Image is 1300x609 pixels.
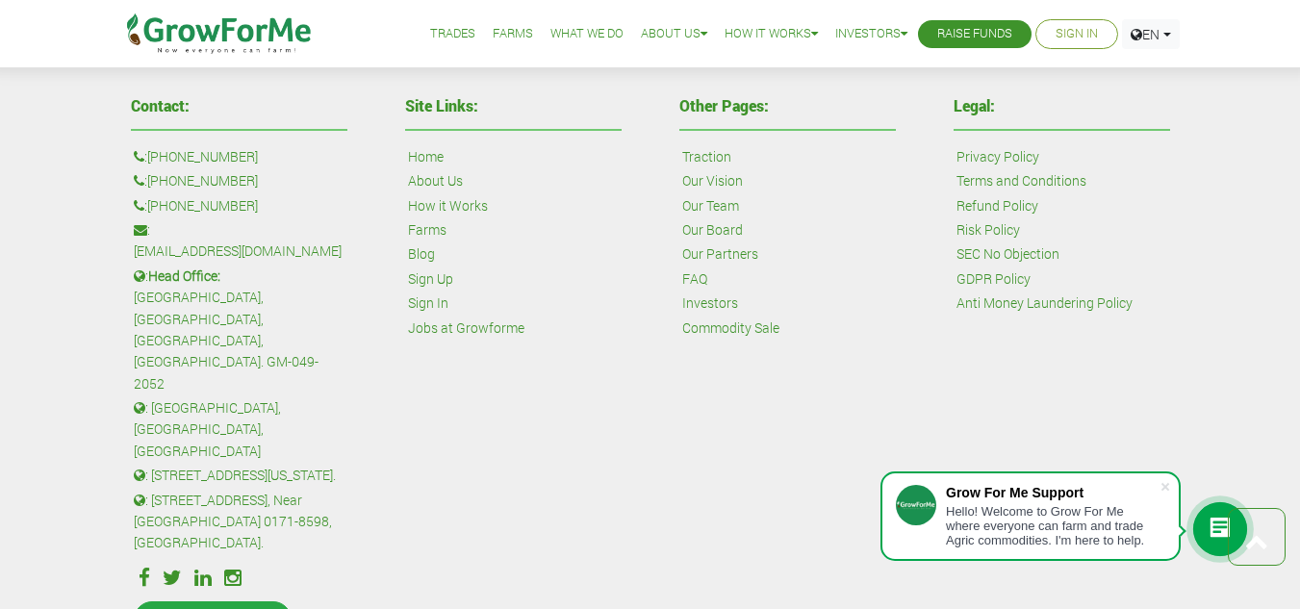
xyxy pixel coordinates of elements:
a: Jobs at Growforme [408,317,524,339]
a: Sign In [1056,24,1098,44]
p: : [134,195,344,216]
a: GDPR Policy [956,268,1031,290]
p: : [GEOGRAPHIC_DATA], [GEOGRAPHIC_DATA], [GEOGRAPHIC_DATA] [134,397,344,462]
a: SEC No Objection [956,243,1059,265]
a: Our Vision [682,170,743,191]
p: : [134,146,344,167]
a: Farms [493,24,533,44]
a: Blog [408,243,435,265]
p: : [STREET_ADDRESS], Near [GEOGRAPHIC_DATA] 0171-8598, [GEOGRAPHIC_DATA]. [134,490,344,554]
p: : [134,219,344,263]
a: Trades [430,24,475,44]
div: Grow For Me Support [946,485,1160,500]
a: Refund Policy [956,195,1038,216]
a: Sign In [408,292,448,314]
a: [PHONE_NUMBER] [147,170,258,191]
a: About Us [641,24,707,44]
p: : [134,170,344,191]
h4: Contact: [131,98,347,114]
a: Our Partners [682,243,758,265]
h4: Legal: [954,98,1170,114]
a: Terms and Conditions [956,170,1086,191]
a: How it Works [408,195,488,216]
a: Investors [682,292,738,314]
a: Commodity Sale [682,317,779,339]
a: Sign Up [408,268,453,290]
a: Traction [682,146,731,167]
p: : [GEOGRAPHIC_DATA], [GEOGRAPHIC_DATA], [GEOGRAPHIC_DATA], [GEOGRAPHIC_DATA]. GM-049-2052 [134,266,344,394]
a: Raise Funds [937,24,1012,44]
a: About Us [408,170,463,191]
h4: Other Pages: [679,98,896,114]
a: Anti Money Laundering Policy [956,292,1133,314]
p: : [STREET_ADDRESS][US_STATE]. [134,465,344,486]
a: [PHONE_NUMBER] [147,195,258,216]
div: Hello! Welcome to Grow For Me where everyone can farm and trade Agric commodities. I'm here to help. [946,504,1160,547]
a: Farms [408,219,446,241]
a: Privacy Policy [956,146,1039,167]
h4: Site Links: [405,98,622,114]
a: EN [1122,19,1180,49]
a: Home [408,146,444,167]
a: [EMAIL_ADDRESS][DOMAIN_NAME] [134,241,342,262]
a: Risk Policy [956,219,1020,241]
b: Head Office: [148,266,220,285]
a: [PHONE_NUMBER] [147,146,258,167]
a: Investors [835,24,907,44]
a: What We Do [550,24,624,44]
a: Our Board [682,219,743,241]
a: FAQ [682,268,707,290]
a: Our Team [682,195,739,216]
a: How it Works [725,24,818,44]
